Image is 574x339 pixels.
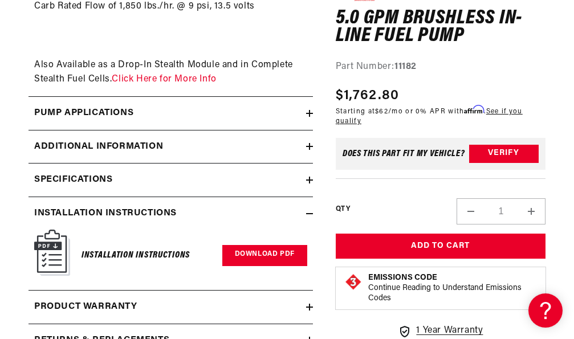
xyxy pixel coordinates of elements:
summary: Additional information [29,130,313,164]
p: Starting at /mo or 0% APR with . [336,106,545,126]
button: Verify [469,145,539,163]
div: Does This part fit My vehicle? [343,149,465,158]
strong: Emissions Code [368,273,437,282]
summary: Specifications [29,164,313,197]
h1: 5.0 GPM Brushless In-Line Fuel Pump [336,9,545,45]
label: QTY [336,205,350,214]
p: Continue Reading to Understand Emissions Codes [368,283,537,304]
a: 1 Year Warranty [398,324,483,338]
summary: Installation Instructions [29,197,313,230]
button: Add to Cart [336,234,545,259]
strong: 11182 [394,62,417,71]
span: 1 Year Warranty [416,324,483,338]
button: Emissions CodeContinue Reading to Understand Emissions Codes [368,273,537,304]
a: See if you qualify - Learn more about Affirm Financing (opens in modal) [336,108,523,125]
span: Affirm [464,105,484,114]
h2: Additional information [34,140,163,154]
a: Download PDF [222,245,307,266]
h2: Specifications [34,173,112,187]
span: $1,762.80 [336,85,400,106]
span: $62 [375,108,388,115]
img: Emissions code [344,273,363,291]
summary: Pump Applications [29,97,313,130]
summary: Product warranty [29,291,313,324]
h2: Pump Applications [34,106,133,121]
h6: Installation Instructions [82,248,190,263]
a: Click Here for More Info [112,75,216,84]
div: Part Number: [336,59,545,74]
h2: Installation Instructions [34,206,177,221]
img: Instruction Manual [34,230,70,276]
h2: Product warranty [34,300,137,315]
